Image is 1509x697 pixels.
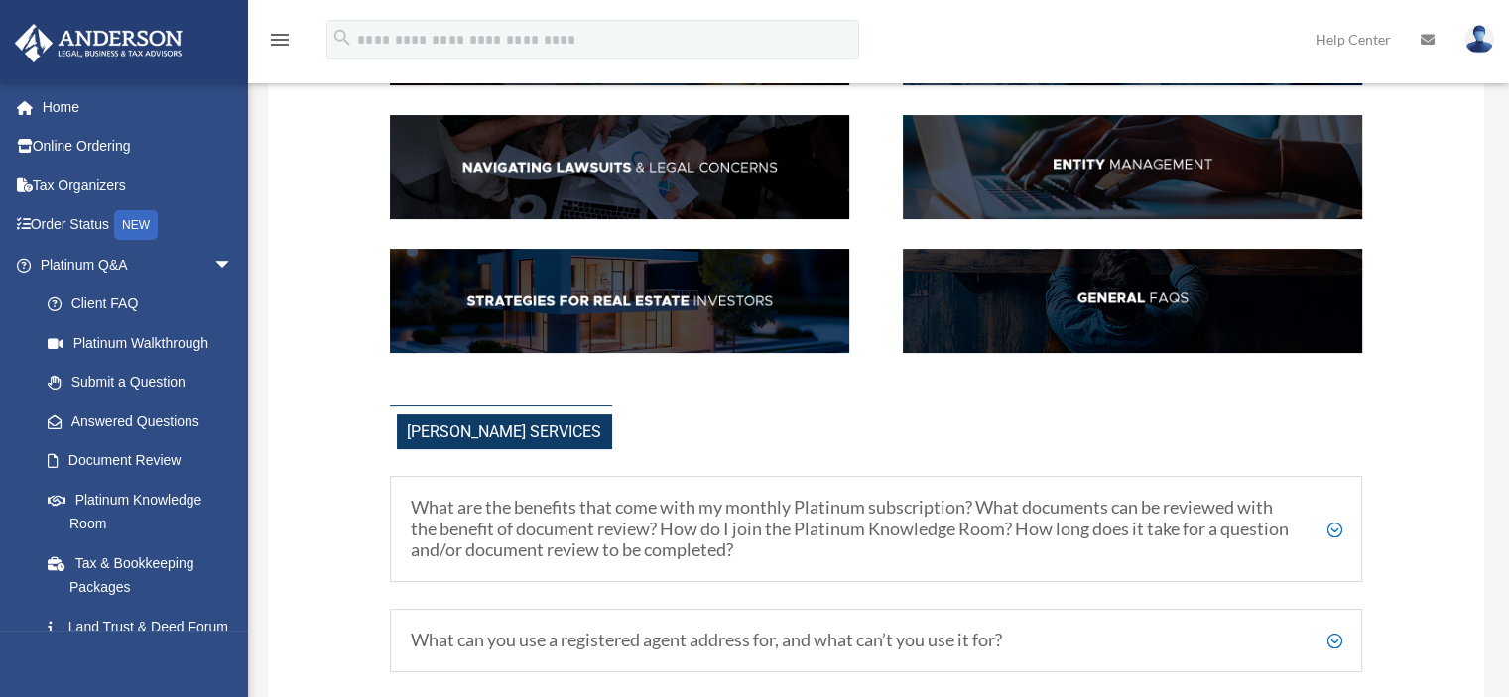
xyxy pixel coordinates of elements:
span: arrow_drop_down [213,245,253,286]
a: Land Trust & Deed Forum [28,607,263,646]
img: GenFAQ_hdr [903,249,1362,353]
i: search [331,27,353,49]
a: Tax Organizers [14,166,263,205]
img: NavLaw_hdr [390,115,849,219]
a: Platinum Walkthrough [28,323,263,363]
a: Order StatusNEW [14,205,263,246]
span: [PERSON_NAME] Services [397,414,612,449]
a: Platinum Knowledge Room [28,480,263,543]
a: Home [14,87,263,127]
div: NEW [114,210,158,240]
a: Document Review [28,441,263,481]
a: menu [268,35,292,52]
a: Tax & Bookkeeping Packages [28,543,263,607]
img: User Pic [1464,25,1494,54]
a: Submit a Question [28,363,263,403]
img: StratsRE_hdr [390,249,849,353]
i: menu [268,28,292,52]
a: Client FAQ [28,285,253,324]
img: Anderson Advisors Platinum Portal [9,24,189,62]
a: Platinum Q&Aarrow_drop_down [14,245,263,285]
a: Online Ordering [14,127,263,167]
h5: What can you use a registered agent address for, and what can’t you use it for? [411,630,1342,651]
img: EntManag_hdr [903,115,1362,219]
a: Answered Questions [28,402,263,441]
h5: What are the benefits that come with my monthly Platinum subscription? What documents can be revi... [411,497,1342,561]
